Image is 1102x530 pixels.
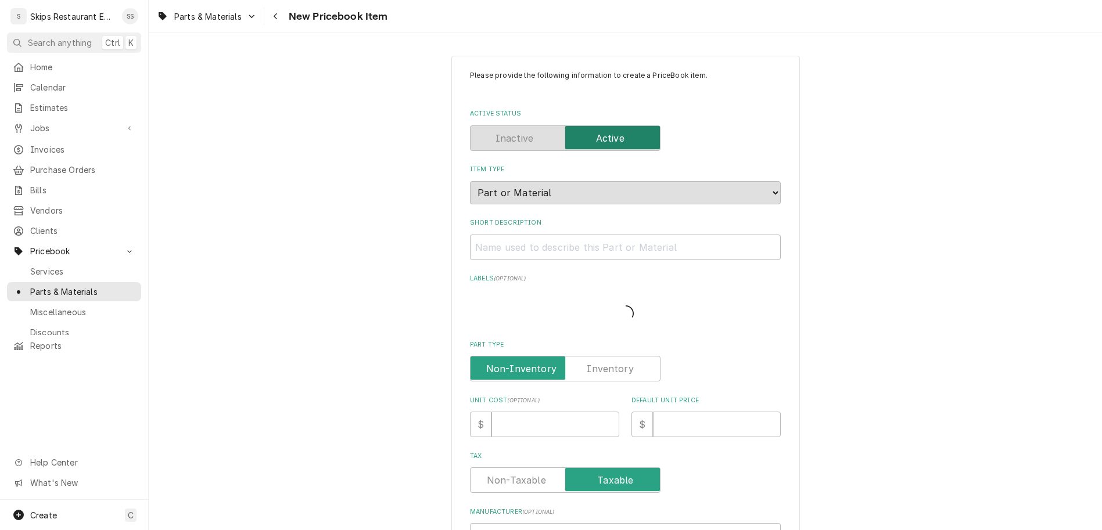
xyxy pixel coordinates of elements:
div: Tax [470,452,781,493]
label: Part Type [470,340,781,349]
label: Active Status [470,109,781,118]
label: Labels [470,274,781,283]
a: Parts & Materials [7,282,141,301]
button: Navigate back [267,7,285,26]
span: Services [30,265,135,277]
span: Miscellaneous [30,306,135,318]
span: Invoices [30,143,135,156]
div: SS [122,8,138,24]
span: Jobs [30,122,118,134]
a: Go to Parts & Materials [152,7,261,26]
span: Discounts [30,326,135,338]
div: Unit Cost [470,396,619,437]
a: Reports [7,336,141,355]
div: Part Type [470,340,781,381]
div: $ [631,412,653,437]
label: Short Description [470,218,781,228]
label: Default Unit Price [631,396,781,405]
a: Calendar [7,78,141,97]
span: New Pricebook Item [285,9,388,24]
a: Bills [7,181,141,200]
span: K [128,37,134,49]
a: Go to Jobs [7,118,141,138]
div: Default Unit Price [631,396,781,437]
span: Bills [30,184,135,196]
label: Unit Cost [470,396,619,405]
span: Purchase Orders [30,164,135,176]
a: Miscellaneous [7,302,141,322]
a: Go to What's New [7,473,141,492]
span: Calendar [30,81,135,93]
label: Manufacturer [470,507,781,517]
a: Purchase Orders [7,160,141,179]
label: Item Type [470,165,781,174]
a: Go to Help Center [7,453,141,472]
a: Clients [7,221,141,240]
span: ( optional ) [522,509,555,515]
span: C [128,509,134,521]
div: Skips Restaurant Equipment [30,10,116,23]
div: Item Type [470,165,781,204]
div: $ [470,412,491,437]
span: Clients [30,225,135,237]
span: Ctrl [105,37,120,49]
div: Active Status [470,109,781,150]
span: Parts & Materials [30,286,135,298]
span: Create [30,510,57,520]
a: Discounts [7,323,141,342]
span: Parts & Materials [174,10,242,23]
span: Pricebook [30,245,118,257]
a: Services [7,262,141,281]
span: ( optional ) [507,397,540,403]
input: Name used to describe this Part or Material [470,235,781,260]
div: Shan Skipper's Avatar [122,8,138,24]
span: Search anything [28,37,92,49]
div: S [10,8,27,24]
span: Vendors [30,204,135,217]
span: Help Center [30,456,134,468]
span: Home [30,61,135,73]
span: Estimates [30,102,135,114]
span: What's New [30,477,134,489]
a: Invoices [7,140,141,159]
span: ( optional ) [494,275,526,282]
div: Short Description [470,218,781,259]
p: Please provide the following information to create a PriceBook item. [470,70,781,92]
a: Home [7,57,141,77]
span: Loading... [618,302,634,326]
div: Labels [470,274,781,326]
a: Estimates [7,98,141,117]
div: Active [470,125,781,151]
button: Search anythingCtrlK [7,33,141,53]
label: Tax [470,452,781,461]
a: Go to Pricebook [7,241,141,261]
a: Vendors [7,201,141,220]
span: Reports [30,340,135,352]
